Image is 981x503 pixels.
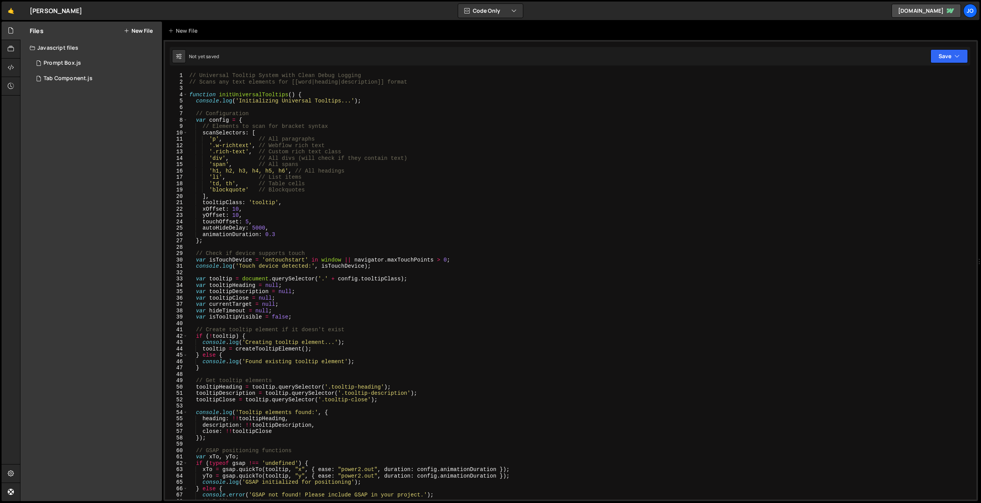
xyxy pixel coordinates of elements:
[165,308,188,314] div: 38
[165,244,188,251] div: 28
[165,384,188,391] div: 50
[165,149,188,155] div: 13
[165,479,188,486] div: 65
[930,49,968,63] button: Save
[165,212,188,219] div: 23
[165,155,188,162] div: 14
[165,365,188,371] div: 47
[165,390,188,397] div: 51
[165,460,188,467] div: 62
[165,295,188,302] div: 36
[165,371,188,378] div: 48
[165,473,188,480] div: 64
[30,6,82,15] div: [PERSON_NAME]
[165,397,188,403] div: 52
[2,2,20,20] a: 🤙
[165,104,188,111] div: 6
[165,359,188,365] div: 46
[165,403,188,409] div: 53
[165,435,188,441] div: 58
[165,79,188,86] div: 2
[165,193,188,200] div: 20
[165,187,188,193] div: 19
[165,231,188,238] div: 26
[165,219,188,225] div: 24
[165,333,188,340] div: 42
[892,4,961,18] a: [DOMAIN_NAME]
[165,352,188,359] div: 45
[165,238,188,244] div: 27
[165,136,188,143] div: 11
[963,4,977,18] a: Jo
[165,98,188,104] div: 5
[165,206,188,213] div: 22
[30,71,162,86] div: 16483/44723.js
[165,276,188,282] div: 33
[165,409,188,416] div: 54
[165,250,188,257] div: 29
[168,27,201,35] div: New File
[189,53,219,60] div: Not yet saved
[165,416,188,422] div: 55
[165,72,188,79] div: 1
[165,339,188,346] div: 43
[165,200,188,206] div: 21
[30,27,44,35] h2: Files
[165,448,188,454] div: 60
[165,92,188,98] div: 4
[165,288,188,295] div: 35
[165,263,188,270] div: 31
[165,143,188,149] div: 12
[165,320,188,327] div: 40
[165,486,188,492] div: 66
[165,346,188,352] div: 44
[165,492,188,498] div: 67
[165,225,188,231] div: 25
[165,168,188,174] div: 16
[165,441,188,448] div: 59
[165,111,188,117] div: 7
[165,422,188,429] div: 56
[124,28,153,34] button: New File
[165,174,188,181] div: 17
[458,4,523,18] button: Code Only
[44,75,93,82] div: Tab Component.js
[165,130,188,136] div: 10
[165,466,188,473] div: 63
[165,161,188,168] div: 15
[165,257,188,263] div: 30
[44,60,81,67] div: Prompt Box.js
[165,117,188,124] div: 8
[165,454,188,460] div: 61
[165,123,188,130] div: 9
[165,377,188,384] div: 49
[20,40,162,55] div: Javascript files
[165,181,188,187] div: 18
[165,327,188,333] div: 41
[165,301,188,308] div: 37
[30,55,162,71] div: 16483/44674.js
[165,270,188,276] div: 32
[165,282,188,289] div: 34
[165,314,188,320] div: 39
[165,428,188,435] div: 57
[165,85,188,92] div: 3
